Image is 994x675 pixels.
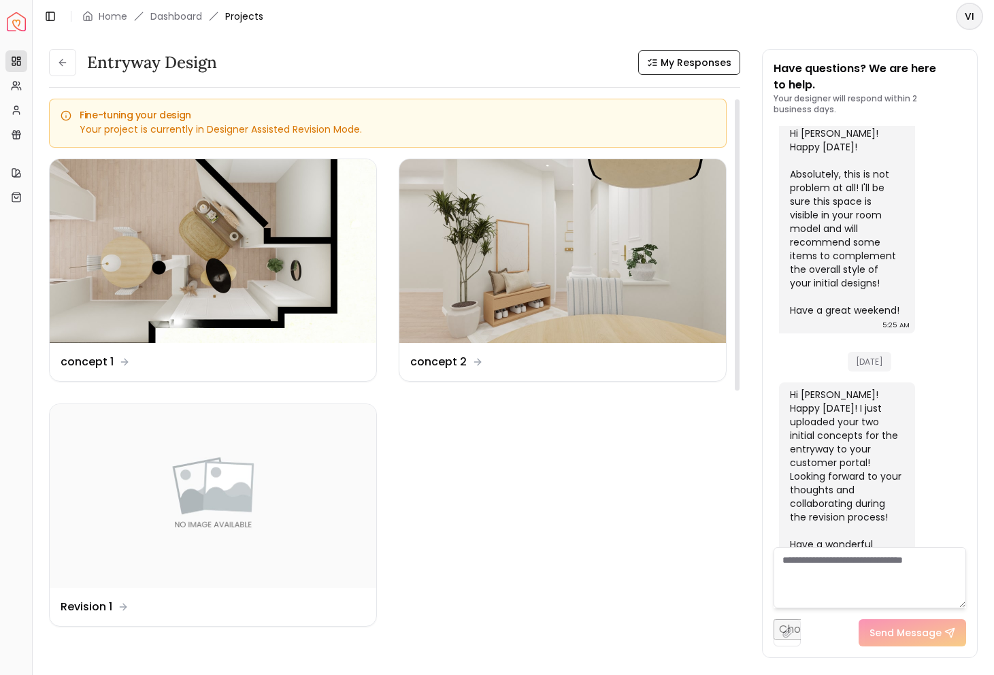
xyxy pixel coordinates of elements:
[82,10,263,23] nav: breadcrumb
[61,122,715,136] div: Your project is currently in Designer Assisted Revision Mode.
[50,159,376,343] img: concept 1
[848,352,891,372] span: [DATE]
[49,159,377,382] a: concept 1concept 1
[774,93,966,115] p: Your designer will respond within 2 business days.
[882,318,910,332] div: 5:25 AM
[774,61,966,93] p: Have questions? We are here to help.
[225,10,263,23] span: Projects
[87,52,217,73] h3: entryway design
[410,354,467,370] dd: concept 2
[638,50,740,75] button: My Responses
[957,4,982,29] span: VI
[61,110,715,120] h5: Fine-tuning your design
[150,10,202,23] a: Dashboard
[956,3,983,30] button: VI
[399,159,727,382] a: concept 2concept 2
[61,354,114,370] dd: concept 1
[61,599,112,615] dd: Revision 1
[399,159,726,343] img: concept 2
[7,12,26,31] a: Spacejoy
[99,10,127,23] a: Home
[7,12,26,31] img: Spacejoy Logo
[50,404,376,588] img: Revision 1
[661,56,731,69] span: My Responses
[790,388,901,565] div: Hi [PERSON_NAME]! Happy [DATE]! I just uploaded your two initial concepts for the entryway to you...
[790,127,901,317] div: Hi [PERSON_NAME]! Happy [DATE]! Absolutely, this is not problem at all! I'll be sure this space i...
